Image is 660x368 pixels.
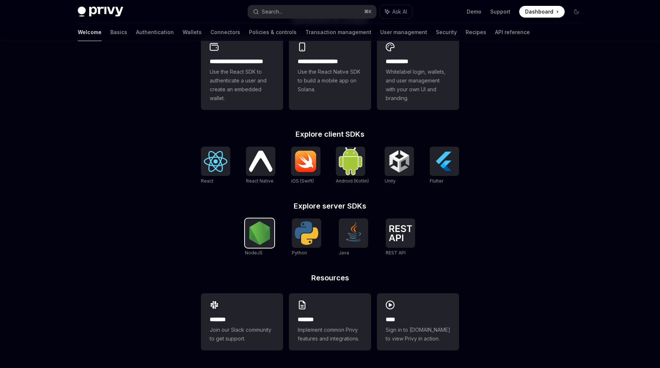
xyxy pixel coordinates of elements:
a: Welcome [78,23,102,41]
img: iOS (Swift) [294,150,318,172]
span: REST API [386,250,406,255]
button: Ask AI [380,5,412,18]
img: React Native [249,151,272,172]
h2: Explore server SDKs [201,202,459,210]
a: **** **** **** ***Use the React Native SDK to build a mobile app on Solana. [289,35,371,110]
span: Join our Slack community to get support. [210,325,274,343]
a: Authentication [136,23,174,41]
span: ⌘ K [364,9,372,15]
span: Python [292,250,307,255]
span: Use the React SDK to authenticate a user and create an embedded wallet. [210,67,274,103]
a: JavaJava [339,218,368,257]
a: Dashboard [519,6,565,18]
span: Ask AI [392,8,407,15]
span: Unity [385,178,396,184]
a: Demo [467,8,481,15]
a: ReactReact [201,147,230,185]
button: Toggle dark mode [571,6,582,18]
a: Android (Kotlin)Android (Kotlin) [336,147,369,185]
img: Java [342,221,365,245]
span: Flutter [430,178,443,184]
a: API reference [495,23,530,41]
a: Security [436,23,457,41]
span: Android (Kotlin) [336,178,369,184]
span: Implement common Privy features and integrations. [298,325,362,343]
a: ****Sign in to [DOMAIN_NAME] to view Privy in action. [377,293,459,350]
span: Sign in to [DOMAIN_NAME] to view Privy in action. [386,325,450,343]
a: User management [380,23,427,41]
a: NodeJSNodeJS [245,218,274,257]
a: PythonPython [292,218,321,257]
img: dark logo [78,7,123,17]
a: iOS (Swift)iOS (Swift) [291,147,320,185]
img: Flutter [433,150,456,173]
a: Policies & controls [249,23,297,41]
a: UnityUnity [385,147,414,185]
a: Wallets [183,23,202,41]
a: REST APIREST API [386,218,415,257]
span: React [201,178,213,184]
h2: Explore client SDKs [201,130,459,138]
div: Search... [262,7,282,16]
a: **** **Join our Slack community to get support. [201,293,283,350]
img: NodeJS [248,221,271,245]
a: Connectors [210,23,240,41]
span: NodeJS [245,250,263,255]
a: **** **Implement common Privy features and integrations. [289,293,371,350]
span: iOS (Swift) [291,178,314,184]
a: React NativeReact Native [246,147,275,185]
a: Transaction management [305,23,371,41]
img: React [204,151,227,172]
span: Dashboard [525,8,553,15]
a: **** *****Whitelabel login, wallets, and user management with your own UI and branding. [377,35,459,110]
a: FlutterFlutter [430,147,459,185]
span: Whitelabel login, wallets, and user management with your own UI and branding. [386,67,450,103]
img: REST API [389,225,412,241]
span: Java [339,250,349,255]
img: Unity [388,150,411,173]
img: Android (Kotlin) [339,147,362,175]
a: Recipes [466,23,486,41]
a: Support [490,8,510,15]
h2: Resources [201,274,459,281]
img: Python [295,221,318,245]
a: Basics [110,23,127,41]
span: React Native [246,178,274,184]
span: Use the React Native SDK to build a mobile app on Solana. [298,67,362,94]
button: Search...⌘K [248,5,376,18]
